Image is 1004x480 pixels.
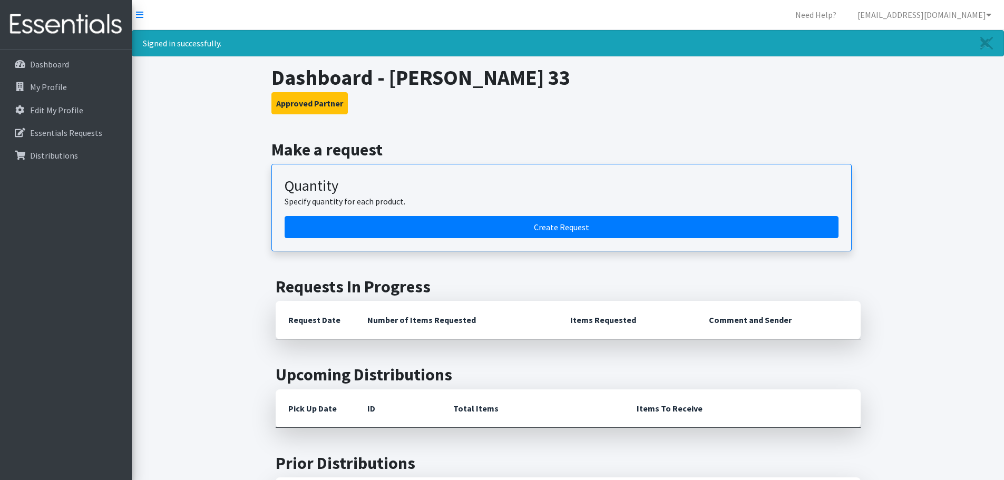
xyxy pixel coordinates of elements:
[441,389,624,428] th: Total Items
[355,301,558,339] th: Number of Items Requested
[849,4,1000,25] a: [EMAIL_ADDRESS][DOMAIN_NAME]
[30,150,78,161] p: Distributions
[271,65,864,90] h1: Dashboard - [PERSON_NAME] 33
[4,76,128,97] a: My Profile
[696,301,860,339] th: Comment and Sender
[787,4,845,25] a: Need Help?
[30,59,69,70] p: Dashboard
[285,177,839,195] h3: Quantity
[970,31,1003,56] a: Close
[558,301,696,339] th: Items Requested
[285,195,839,208] p: Specify quantity for each product.
[276,365,861,385] h2: Upcoming Distributions
[30,105,83,115] p: Edit My Profile
[4,122,128,143] a: Essentials Requests
[4,54,128,75] a: Dashboard
[132,30,1004,56] div: Signed in successfully.
[355,389,441,428] th: ID
[30,128,102,138] p: Essentials Requests
[285,216,839,238] a: Create a request by quantity
[4,145,128,166] a: Distributions
[271,92,348,114] button: Approved Partner
[276,301,355,339] th: Request Date
[276,453,861,473] h2: Prior Distributions
[30,82,67,92] p: My Profile
[4,7,128,42] img: HumanEssentials
[271,140,864,160] h2: Make a request
[624,389,861,428] th: Items To Receive
[276,277,861,297] h2: Requests In Progress
[4,100,128,121] a: Edit My Profile
[276,389,355,428] th: Pick Up Date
